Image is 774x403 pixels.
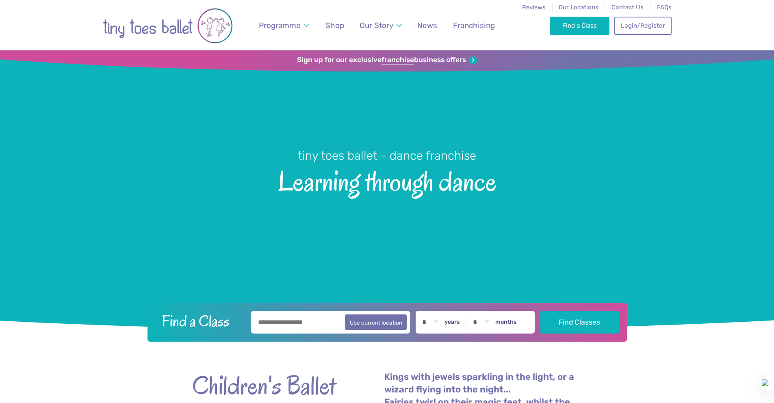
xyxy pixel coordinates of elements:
span: Our Story [360,21,393,30]
small: tiny toes ballet - dance franchise [298,149,476,162]
span: Shop [325,21,344,30]
a: Our Story [356,16,405,35]
label: months [495,318,517,326]
h2: Find a Class [155,311,245,331]
button: Find Classes [540,311,619,334]
span: Programme [259,21,301,30]
a: Our Locations [559,4,598,11]
a: Login/Register [614,17,671,35]
a: Shop [321,16,348,35]
a: Reviews [522,4,546,11]
a: FAQs [657,4,672,11]
a: Sign up for our exclusivefranchisebusiness offers [297,56,477,65]
img: tiny toes ballet [103,5,233,46]
span: News [417,21,437,30]
span: Franchising [453,21,495,30]
a: Find a Class [550,17,609,35]
span: Learning through dance [14,164,760,197]
strong: franchise [382,56,414,65]
a: Programme [255,16,313,35]
a: News [414,16,441,35]
a: Franchising [449,16,499,35]
button: Use current location [345,314,407,330]
label: years [444,318,460,326]
a: Contact Us [611,4,644,11]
